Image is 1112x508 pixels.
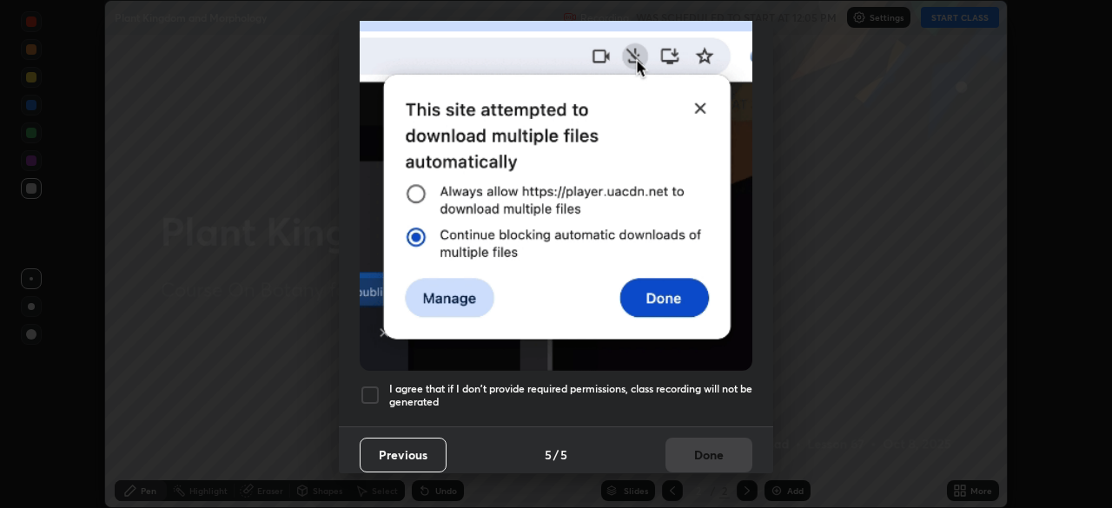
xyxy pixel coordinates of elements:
button: Previous [360,438,447,472]
h4: / [553,445,559,464]
h5: I agree that if I don't provide required permissions, class recording will not be generated [389,382,752,409]
h4: 5 [545,445,552,464]
h4: 5 [560,445,567,464]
